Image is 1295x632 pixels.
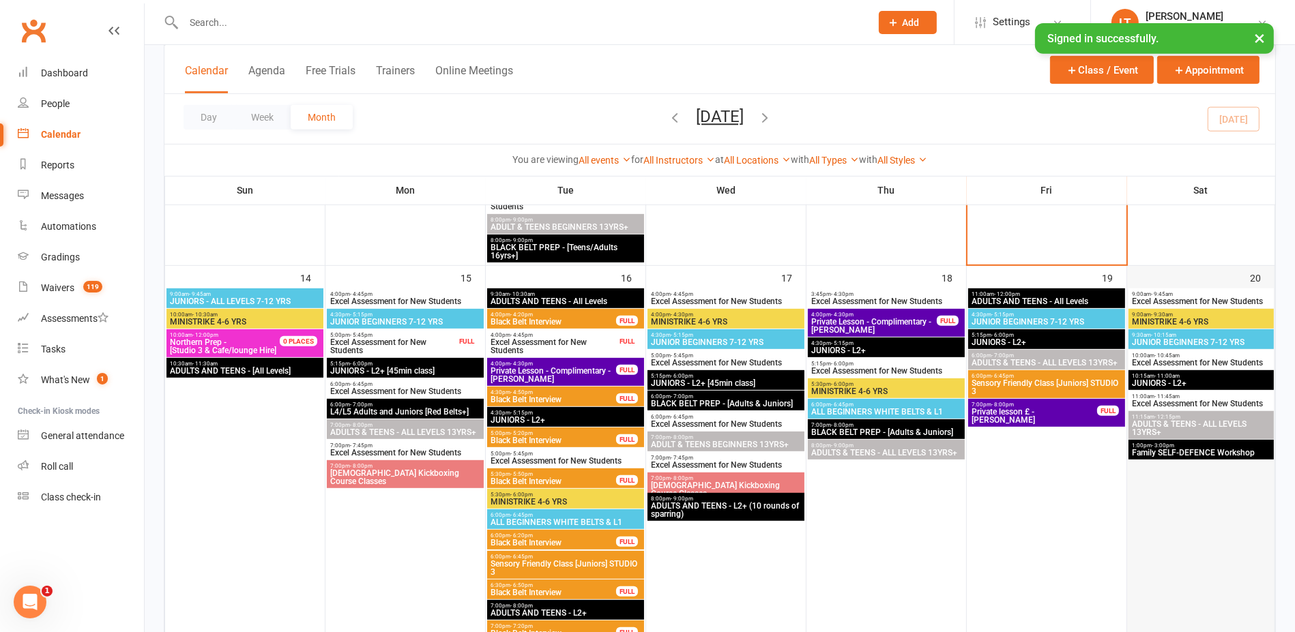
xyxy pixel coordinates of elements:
a: All Types [809,155,859,166]
span: Excel Assessment for New Students [490,457,641,465]
span: - 6:20pm [510,532,533,539]
span: 119 [83,281,102,292]
span: - 5:50pm [510,471,533,477]
span: 9:00am [1131,291,1271,297]
button: Trainers [376,64,415,93]
button: Appointment [1157,56,1260,84]
span: 4:00pm [650,291,802,297]
span: 7:00pm [490,603,641,609]
button: [DATE] [696,107,744,126]
span: 4:00pm [490,361,617,367]
div: FULL [616,365,638,375]
div: 0 PLACES [280,336,317,346]
span: - 7:00pm [671,393,693,400]
span: - 6:45pm [510,554,533,560]
div: FULL [616,475,638,485]
span: - 11:45am [1154,393,1180,400]
strong: at [715,154,724,165]
span: 5:00pm [330,332,456,338]
span: 5:00pm [490,430,617,436]
span: 6:00pm [330,381,481,387]
span: JUNIORS - L2+ [45min class] [330,367,481,375]
span: Excel Assessment for New Students [650,420,802,428]
span: 8:00pm [650,496,802,502]
a: All Locations [724,155,791,166]
span: MINISTRIKE 4-6 YRS [490,498,641,506]
span: JUNIORS - L2+ [490,416,641,424]
span: 4:30pm [330,312,481,318]
span: 1 [42,586,53,597]
span: 8:00pm [490,237,641,243]
div: Class check-in [41,492,101,502]
a: General attendance kiosk mode [18,421,144,451]
span: - 6:45pm [671,414,693,420]
span: BLACK BELT PREP - [Teens/Adults 16yrs+] [490,243,641,260]
strong: You are viewing [512,154,579,165]
span: ALL BEGINNERS WHITE BELTS & L1 [490,518,641,526]
span: 1:00pm [1131,442,1271,449]
span: - 10:30am [192,312,218,318]
a: All Instructors [643,155,715,166]
span: ADULTS AND TEENS - All Levels [490,297,641,305]
button: Agenda [248,64,285,93]
span: - 4:20pm [510,312,533,318]
input: Search... [179,13,861,32]
div: FULL [616,316,638,326]
span: - 5:15pm [831,340,854,346]
div: 20 [1250,266,1275,288]
span: MINISTRIKE 4-6 YRS [650,318,802,326]
span: JUNIORS - L2+ [1131,379,1271,387]
div: FULL [616,393,638,404]
span: 7:00pm [650,475,802,481]
span: - 4:30pm [831,291,854,297]
div: FULL [616,336,638,346]
span: 6:00pm [971,373,1122,379]
a: Gradings [18,242,144,273]
span: 9:30am [1131,332,1271,338]
span: 4:00pm [811,312,937,318]
div: People [41,98,70,109]
button: Online Meetings [435,64,513,93]
span: 10:30am [169,361,321,367]
th: Wed [646,176,806,205]
span: - 5:45pm [510,451,533,457]
span: - 9:45am [1151,291,1173,297]
span: 7:00pm [811,422,962,428]
span: Excel Assessment for New Students [330,387,481,395]
span: JUNIORS - L2+ [811,346,962,355]
span: 5:00pm [490,451,641,457]
span: - 5:15pm [350,312,373,318]
div: 19 [1102,266,1126,288]
span: Black Belt Interview [490,539,617,547]
span: [DEMOGRAPHIC_DATA] Kickboxing Course Classes [650,481,802,498]
span: 9:30am [490,291,641,297]
span: 4:30pm [490,410,641,416]
span: Family SELF-DEFENCE Workshop [1131,449,1271,457]
span: ADULTS & TEENS - ALL LEVELS 13YRS+ [971,359,1122,367]
span: Private Lesson - Complimentary - [PERSON_NAME] [811,318,937,334]
div: Waivers [41,282,74,293]
div: Assessments [41,313,108,324]
span: 6:00pm [811,402,962,408]
span: Black Belt Interview [490,477,617,485]
span: - 11:30am [192,361,218,367]
span: 7:00pm [330,422,481,428]
div: Roll call [41,461,73,472]
span: - 7:20pm [510,623,533,629]
span: 6:00pm [490,554,641,560]
span: 10:00am [169,312,321,318]
span: 6:00pm [971,352,1122,359]
button: Calendar [185,64,228,93]
span: 5:30pm [490,492,641,498]
span: - 8:00pm [671,475,693,481]
span: - 7:45pm [671,455,693,461]
button: Free Trials [306,64,355,93]
th: Tue [486,176,646,205]
span: JUNIORS - ALL LEVELS 7-12 YRS [169,297,321,305]
a: Waivers 119 [18,273,144,303]
span: - 6:00pm [991,332,1014,338]
span: 6:00pm [650,414,802,420]
div: FULL [616,537,638,547]
span: Excel Assessment for New Students [811,297,962,305]
span: - 5:20pm [510,430,533,436]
